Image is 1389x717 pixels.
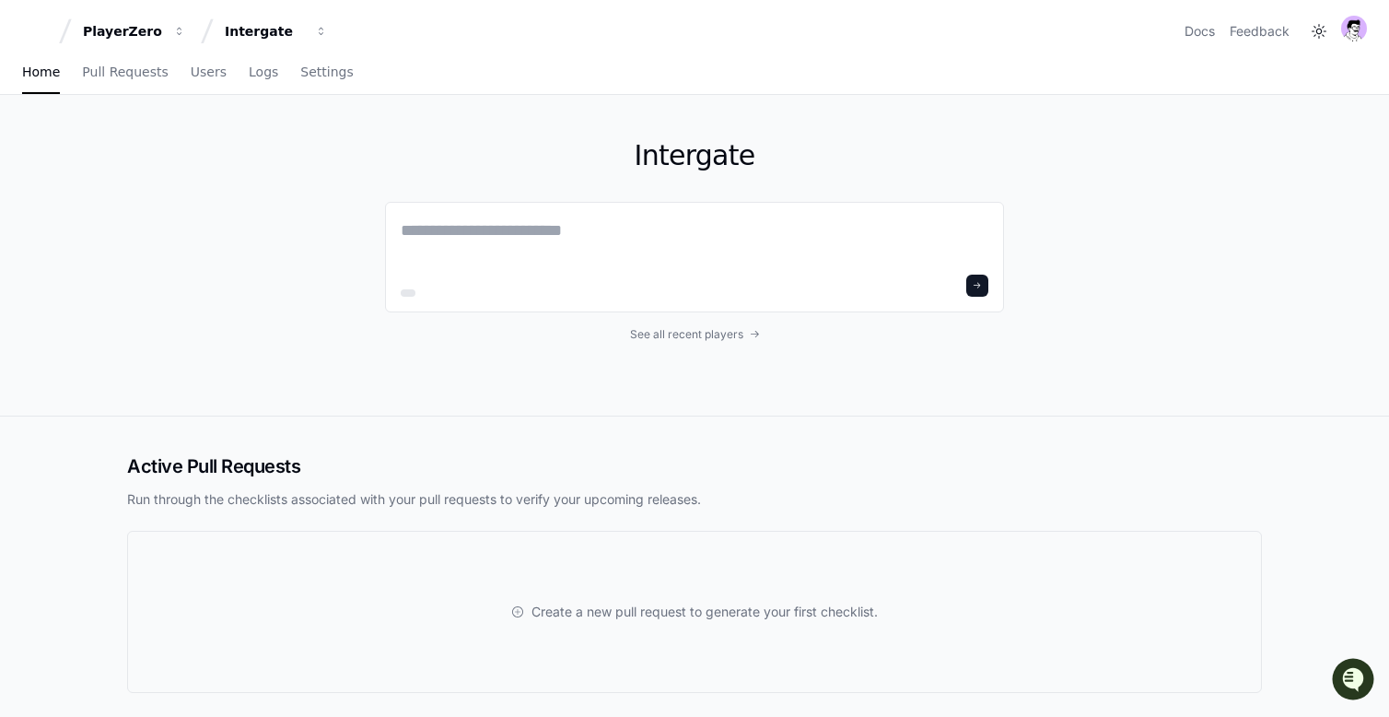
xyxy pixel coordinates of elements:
span: Logs [249,66,278,77]
a: Settings [300,52,353,94]
button: Intergate [217,15,335,48]
span: Home [22,66,60,77]
button: PlayerZero [76,15,193,48]
p: Run through the checklists associated with your pull requests to verify your upcoming releases. [127,490,1262,509]
span: See all recent players [630,327,743,342]
button: Start new chat [313,143,335,165]
span: Users [191,66,227,77]
a: See all recent players [385,327,1004,342]
img: PlayerZero [18,18,55,55]
div: Intergate [225,22,304,41]
span: Create a new pull request to generate your first checklist. [531,603,878,621]
a: Home [22,52,60,94]
div: We're available if you need us! [63,156,233,170]
h2: Active Pull Requests [127,453,1262,479]
span: Settings [300,66,353,77]
a: Docs [1185,22,1215,41]
div: Start new chat [63,137,302,156]
img: 1756235613930-3d25f9e4-fa56-45dd-b3ad-e072dfbd1548 [18,137,52,170]
iframe: Open customer support [1330,656,1380,706]
div: Welcome [18,74,335,103]
button: Feedback [1230,22,1290,41]
a: Powered byPylon [130,193,223,207]
a: Users [191,52,227,94]
h1: Intergate [385,139,1004,172]
img: avatar [1341,16,1367,41]
a: Logs [249,52,278,94]
span: Pylon [183,194,223,207]
div: PlayerZero [83,22,162,41]
span: Pull Requests [82,66,168,77]
a: Pull Requests [82,52,168,94]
